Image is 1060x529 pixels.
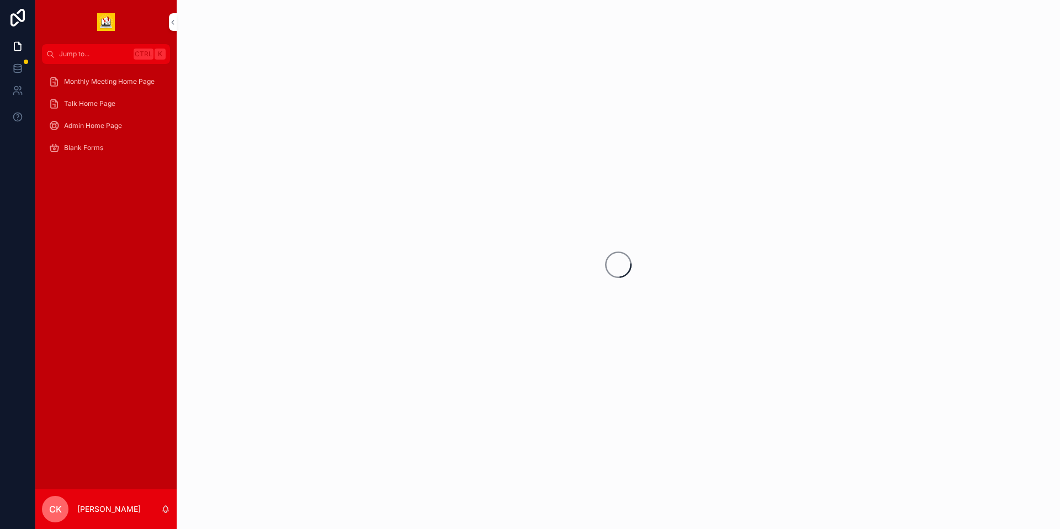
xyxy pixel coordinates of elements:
p: [PERSON_NAME] [77,504,141,515]
span: Admin Home Page [64,121,122,130]
span: Monthly Meeting Home Page [64,77,155,86]
span: CK [49,503,62,516]
img: App logo [97,13,115,31]
a: Blank Forms [42,138,170,158]
a: Talk Home Page [42,94,170,114]
button: Jump to...CtrlK [42,44,170,64]
a: Admin Home Page [42,116,170,136]
span: K [156,50,165,58]
span: Ctrl [134,49,153,60]
a: Monthly Meeting Home Page [42,72,170,92]
span: Talk Home Page [64,99,115,108]
div: scrollable content [35,64,177,172]
span: Jump to... [59,50,129,58]
span: Blank Forms [64,143,103,152]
